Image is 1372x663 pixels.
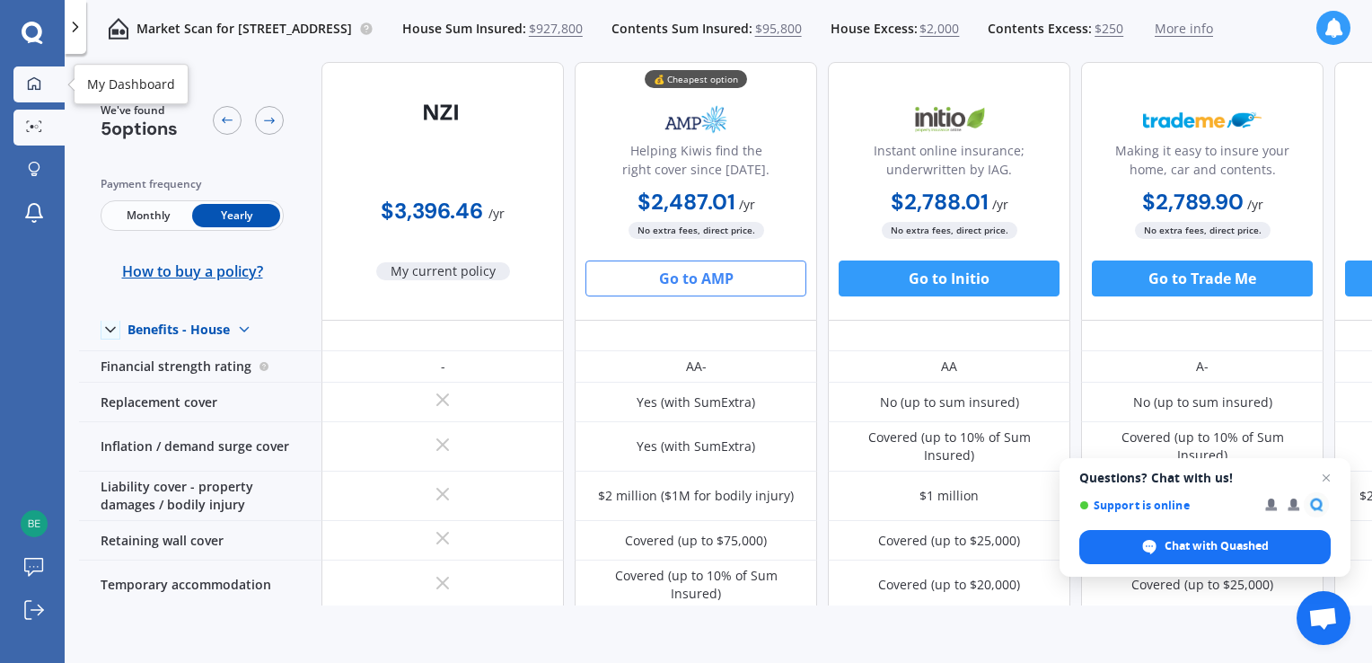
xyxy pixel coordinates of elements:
span: $95,800 [755,20,802,38]
span: House Sum Insured: [402,20,526,38]
div: Covered (up to $20,000) [878,576,1020,594]
b: $2,789.90 [1142,188,1244,216]
div: Payment frequency [101,175,284,193]
div: Covered (up to $25,000) [878,532,1020,550]
div: $1 million [919,487,979,505]
img: d67c94bb37e437a24443580aecced641 [21,510,48,537]
button: Go to Trade Me [1092,261,1313,296]
img: NZI-text.webp [383,90,502,135]
span: No extra fees, direct price. [882,222,1017,239]
span: More info [1155,20,1213,38]
div: Chat with Quashed [1079,530,1331,564]
b: $2,487.01 [638,188,735,216]
b: $2,788.01 [891,188,989,216]
button: Go to AMP [585,261,806,296]
span: / yr [739,196,755,213]
div: No (up to sum insured) [880,393,1019,411]
span: We've found [101,102,178,119]
img: Trademe.webp [1143,97,1262,142]
img: AMP.webp [637,97,755,142]
span: / yr [488,205,505,222]
div: Replacement cover [79,383,321,422]
span: How to buy a policy? [122,262,263,280]
div: Yes (with SumExtra) [637,438,755,455]
p: Market Scan for [STREET_ADDRESS] [136,20,352,38]
img: Initio.webp [890,97,1008,142]
span: No extra fees, direct price. [1135,222,1271,239]
div: Benefits - House [128,322,230,338]
div: No (up to sum insured) [1133,393,1272,411]
div: Inflation / demand surge cover [79,422,321,472]
div: Covered (up to 10% of Sum Insured) [588,567,804,603]
span: My current policy [376,262,510,280]
div: Liability cover - property damages / bodily injury [79,472,321,521]
div: My Dashboard [87,75,175,93]
div: Helping Kiwis find the right cover since [DATE]. [590,141,802,186]
span: / yr [992,196,1008,213]
div: A- [1196,358,1209,376]
span: House Excess: [831,20,918,38]
div: Retaining wall cover [79,521,321,561]
div: Temporary accommodation [79,561,321,610]
span: / yr [1247,196,1263,213]
div: Covered (up to $75,000) [625,532,767,550]
span: Close chat [1315,467,1337,489]
span: Chat with Quashed [1165,538,1269,554]
span: $927,800 [529,20,583,38]
span: $250 [1095,20,1123,38]
span: Yearly [192,204,280,227]
span: Support is online [1079,499,1253,512]
span: $2,000 [919,20,959,38]
div: AA- [686,358,707,376]
div: AA [941,358,957,376]
button: Go to Initio [839,261,1060,296]
span: Questions? Chat with us! [1079,471,1331,485]
img: home-and-contents.b802091223b8502ef2dd.svg [108,18,129,40]
div: Financial strength rating [79,351,321,383]
div: 💰 Cheapest option [645,70,747,88]
span: Contents Excess: [988,20,1092,38]
img: Benefit content down [230,315,259,344]
b: $3,396.46 [381,197,483,225]
div: Making it easy to insure your home, car and contents. [1096,141,1308,186]
div: Covered (up to 10% of Sum Insured) [841,429,1057,464]
div: Instant online insurance; underwritten by IAG. [843,141,1055,186]
div: Covered (up to $25,000) [1131,576,1273,594]
div: - [441,358,445,376]
span: Contents Sum Insured: [611,20,752,38]
div: $2 million ($1M for bodily injury) [598,487,794,505]
span: No extra fees, direct price. [629,222,764,239]
span: Monthly [104,204,192,227]
span: 5 options [101,117,178,140]
div: Yes (with SumExtra) [637,393,755,411]
div: Open chat [1297,591,1350,645]
div: Covered (up to 10% of Sum Insured) [1095,429,1310,464]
